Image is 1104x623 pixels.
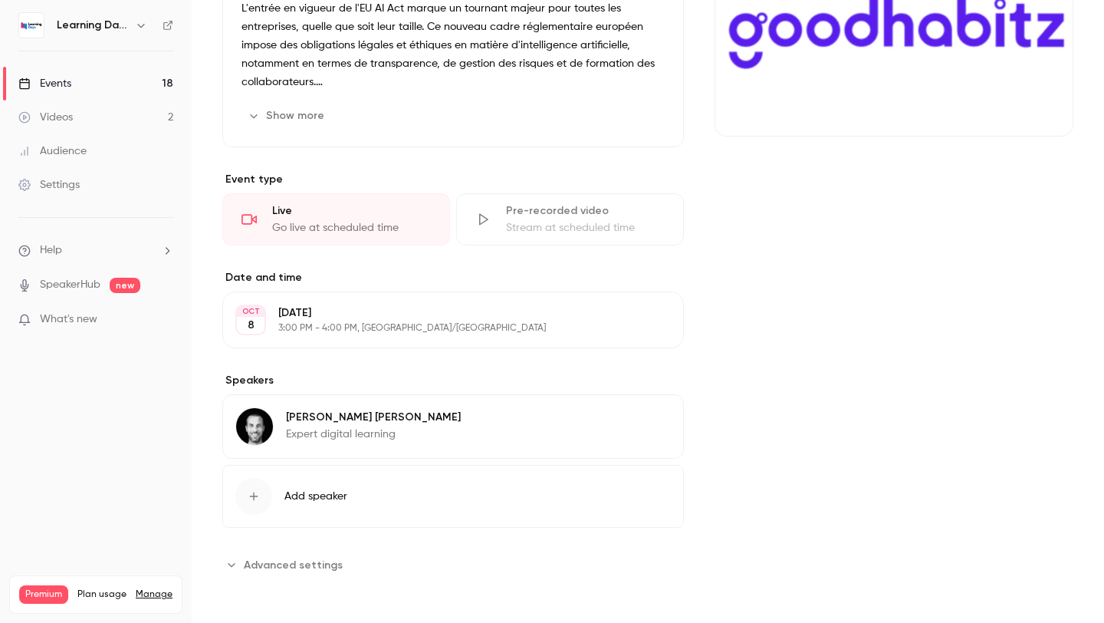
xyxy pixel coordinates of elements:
label: Speakers [222,373,684,388]
img: Damien BOYER [236,408,273,445]
span: Help [40,242,62,259]
a: Manage [136,588,172,601]
iframe: Noticeable Trigger [155,313,173,327]
h6: Learning Days [57,18,129,33]
li: help-dropdown-opener [18,242,173,259]
img: Learning Days [19,13,44,38]
p: [PERSON_NAME] [PERSON_NAME] [286,410,461,425]
div: OCT [237,306,264,317]
div: Pre-recorded video [506,203,665,219]
span: new [110,278,140,293]
div: Videos [18,110,73,125]
p: [DATE] [278,305,603,321]
div: Stream at scheduled time [506,220,665,236]
span: Advanced settings [244,557,343,573]
button: Add speaker [222,465,684,528]
p: 3:00 PM - 4:00 PM, [GEOGRAPHIC_DATA]/[GEOGRAPHIC_DATA] [278,322,603,335]
a: SpeakerHub [40,277,100,293]
span: Add speaker [284,489,347,504]
p: Event type [222,172,684,187]
span: Premium [19,585,68,604]
div: Events [18,76,71,91]
span: What's new [40,311,97,328]
div: LiveGo live at scheduled time [222,193,450,246]
button: Show more [242,104,333,128]
div: Settings [18,177,80,193]
p: Expert digital learning [286,427,461,442]
div: Audience [18,143,87,159]
div: Go live at scheduled time [272,220,431,236]
section: Advanced settings [222,552,684,577]
label: Date and time [222,270,684,285]
div: Pre-recorded videoStream at scheduled time [456,193,684,246]
button: Advanced settings [222,552,352,577]
span: Plan usage [77,588,127,601]
div: Damien BOYER[PERSON_NAME] [PERSON_NAME]Expert digital learning [222,394,684,459]
p: 8 [248,318,255,333]
div: Live [272,203,431,219]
